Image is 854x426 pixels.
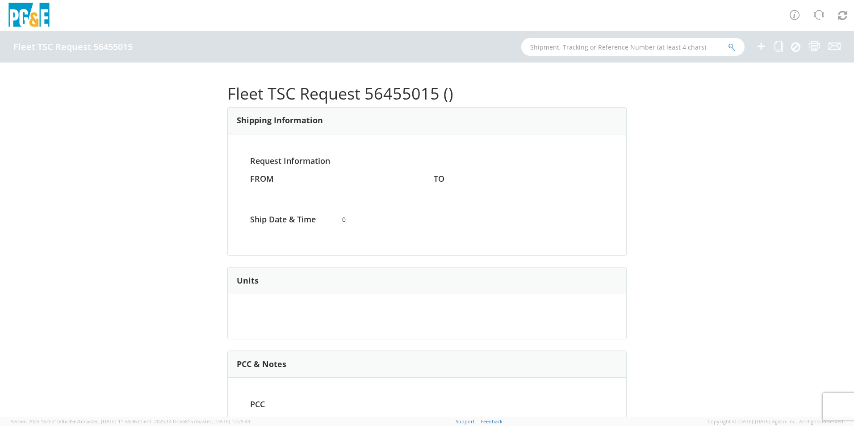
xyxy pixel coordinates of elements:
h4: Request Information [250,157,604,166]
h4: PCC [243,400,335,409]
h1: Fleet TSC Request 56455015 () [227,85,627,103]
a: Support [456,418,475,425]
input: Shipment, Tracking or Reference Number (at least 4 chars) [521,38,745,56]
h4: Ship Date & Time [243,215,335,224]
span: Client: 2025.14.0-cea8157 [138,418,250,425]
a: Feedback [481,418,502,425]
h4: TO [434,175,604,184]
img: pge-logo-06675f144f4cfa6a6814.png [7,3,51,29]
h3: Shipping Information [237,116,323,125]
span: master, [DATE] 12:25:43 [196,418,250,425]
span: Server: 2025.16.0-21b0bc45e7b [11,418,137,425]
span: master, [DATE] 11:54:36 [82,418,137,425]
span: 0 [335,215,519,224]
h4: FROM [250,175,420,184]
h3: Units [237,276,259,285]
h3: PCC & Notes [237,360,286,369]
h4: Fleet TSC Request 56455015 [13,42,133,52]
span: Copyright © [DATE]-[DATE] Agistix Inc., All Rights Reserved [707,418,843,425]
